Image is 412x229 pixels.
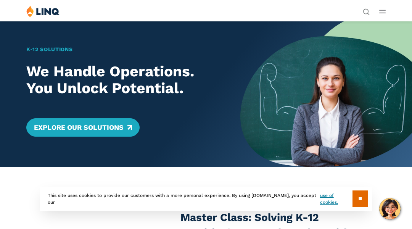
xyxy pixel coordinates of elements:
img: LINQ | K‑12 Software [26,5,60,17]
button: Hello, have a question? Let’s chat. [379,198,401,219]
h2: We Handle Operations. You Unlock Potential. [26,63,224,97]
div: This site uses cookies to provide our customers with a more personal experience. By using [DOMAIN... [40,187,372,211]
button: Open Main Menu [379,7,386,16]
a: use of cookies. [320,192,352,206]
button: Open Search Bar [363,8,370,15]
img: Home Banner [240,21,412,167]
a: Explore Our Solutions [26,118,140,137]
nav: Utility Navigation [363,5,370,15]
h1: K‑12 Solutions [26,45,224,53]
